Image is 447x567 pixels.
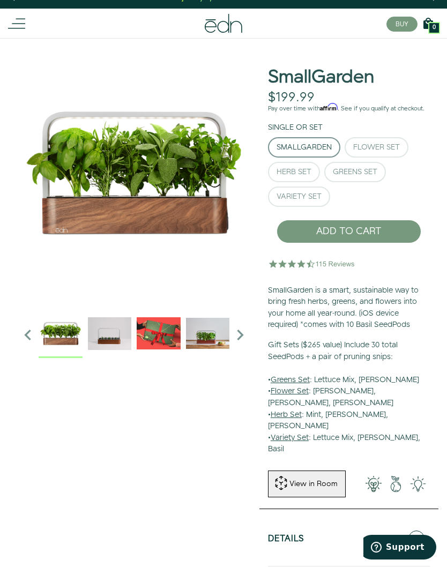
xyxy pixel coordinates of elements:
[268,186,330,207] button: Variety Set
[277,193,322,200] div: Variety Set
[268,253,356,274] img: 4.5 star rating
[268,90,315,106] div: $199.99
[186,311,230,358] div: 4 / 6
[268,162,320,182] button: Herb Set
[39,311,83,358] div: 1 / 6
[137,311,181,358] div: 3 / 6
[186,311,230,355] img: edn-smallgarden-mixed-herbs-table-product-2000px_1024x.jpg
[271,386,309,397] u: Flower Set
[268,104,430,114] p: Pay over time with . See if you qualify at checkout.
[277,168,311,176] div: Herb Set
[363,535,436,562] iframe: Opens a widget where you can find more information
[386,17,418,32] button: BUY
[137,311,181,355] img: EMAILS_-_Holiday_21_PT1_28_9986b34a-7908-4121-b1c1-9595d1e43abe_1024x.png
[268,68,374,87] h1: SmallGarden
[17,38,251,306] img: Official-EDN-SMALLGARDEN-HERB-HERO-SLV-2000px_4096x.png
[88,311,132,355] img: edn-trim-basil.2021-09-07_14_55_24_1024x.gif
[277,144,332,151] div: SmallGarden
[17,38,251,306] div: 1 / 6
[268,534,304,547] h5: Details
[88,311,132,358] div: 2 / 6
[385,476,407,492] img: green-earth.png
[268,340,430,456] p: • : Lettuce Mix, [PERSON_NAME] • : [PERSON_NAME], [PERSON_NAME], [PERSON_NAME] • : Mint, [PERSON_...
[268,122,323,133] label: Single or Set
[407,476,429,492] img: edn-smallgarden-tech.png
[268,137,340,158] button: SmallGarden
[39,311,83,355] img: Official-EDN-SMALLGARDEN-HERB-HERO-SLV-2000px_1024x.png
[363,476,385,492] img: 001-light-bulb.png
[268,520,430,557] button: Details
[268,285,430,331] p: SmallGarden is a smart, sustainable way to bring fresh herbs, greens, and flowers into your home ...
[320,103,338,111] span: Affirm
[271,432,309,443] u: Variety Set
[268,471,346,497] button: View in Room
[277,220,421,243] button: ADD TO CART
[268,340,398,362] b: Gift Sets ($265 value) Include 30 total SeedPods + a pair of pruning snips:
[17,324,39,346] i: Previous slide
[324,162,386,182] button: Greens Set
[333,168,377,176] div: Greens Set
[433,25,436,31] span: 0
[271,375,310,385] u: Greens Set
[353,144,400,151] div: Flower Set
[271,409,302,420] u: Herb Set
[229,324,251,346] i: Next slide
[345,137,408,158] button: Flower Set
[288,479,339,489] div: View in Room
